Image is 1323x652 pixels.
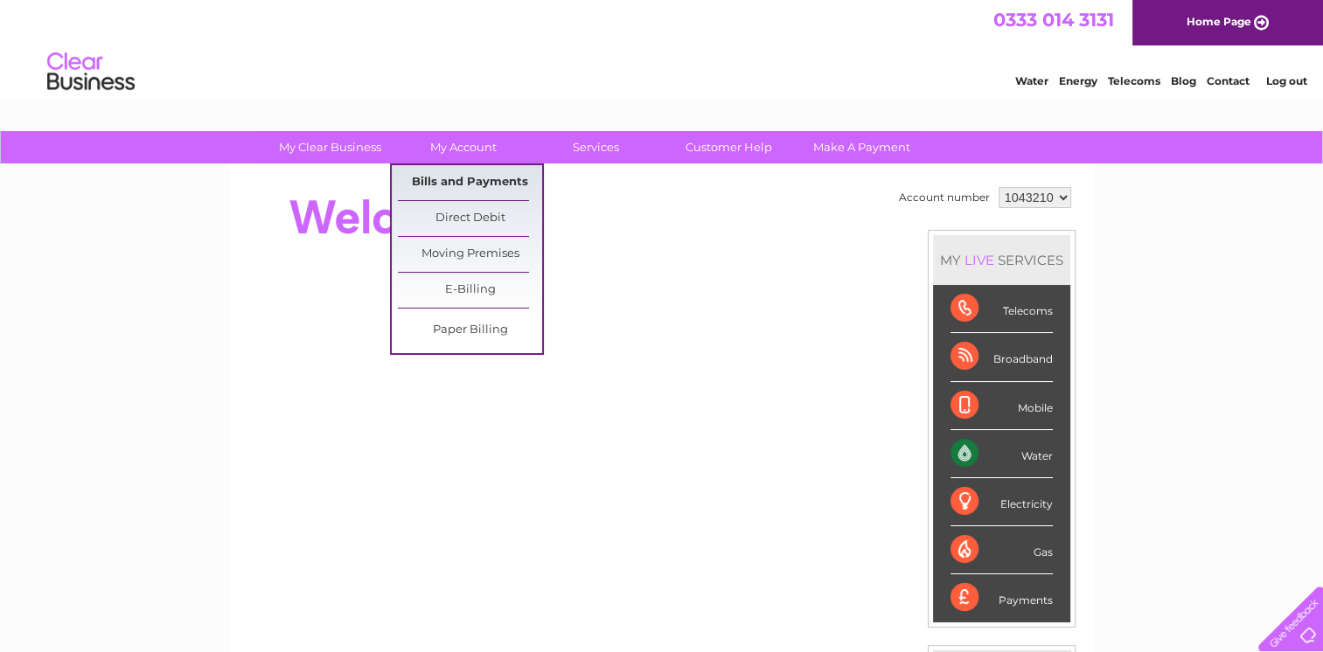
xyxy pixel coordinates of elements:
[950,382,1053,430] div: Mobile
[1108,74,1160,87] a: Telecoms
[1015,74,1048,87] a: Water
[950,285,1053,333] div: Telecoms
[398,273,542,308] a: E-Billing
[258,131,402,163] a: My Clear Business
[993,9,1114,31] a: 0333 014 3131
[46,45,136,99] img: logo.png
[524,131,668,163] a: Services
[1059,74,1097,87] a: Energy
[391,131,535,163] a: My Account
[1171,74,1196,87] a: Blog
[398,313,542,348] a: Paper Billing
[950,333,1053,381] div: Broadband
[657,131,801,163] a: Customer Help
[961,252,998,268] div: LIVE
[950,430,1053,478] div: Water
[933,235,1070,285] div: MY SERVICES
[1265,74,1306,87] a: Log out
[398,165,542,200] a: Bills and Payments
[398,201,542,236] a: Direct Debit
[950,478,1053,526] div: Electricity
[895,183,994,212] td: Account number
[950,574,1053,621] div: Payments
[398,237,542,272] a: Moving Premises
[790,131,934,163] a: Make A Payment
[1207,74,1250,87] a: Contact
[249,10,1076,85] div: Clear Business is a trading name of Verastar Limited (registered in [GEOGRAPHIC_DATA] No. 3667643...
[950,526,1053,574] div: Gas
